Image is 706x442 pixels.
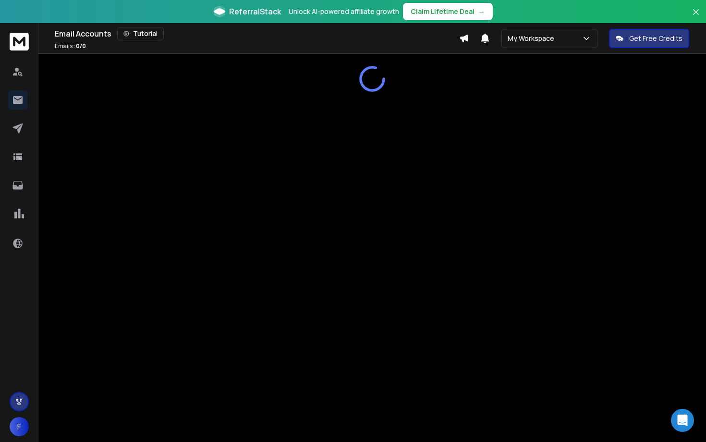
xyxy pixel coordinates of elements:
p: Unlock AI-powered affiliate growth [289,7,399,16]
span: 0 / 0 [76,42,86,50]
div: Open Intercom Messenger [671,409,694,432]
p: Emails : [55,42,86,50]
div: Email Accounts [55,27,459,40]
button: Get Free Credits [609,29,689,48]
p: My Workspace [508,34,558,43]
span: ReferralStack [229,6,281,17]
button: Tutorial [117,27,164,40]
button: F [10,417,29,436]
button: Close banner [690,6,702,29]
p: Get Free Credits [629,34,682,43]
button: Claim Lifetime Deal→ [403,3,493,20]
span: → [478,7,485,16]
